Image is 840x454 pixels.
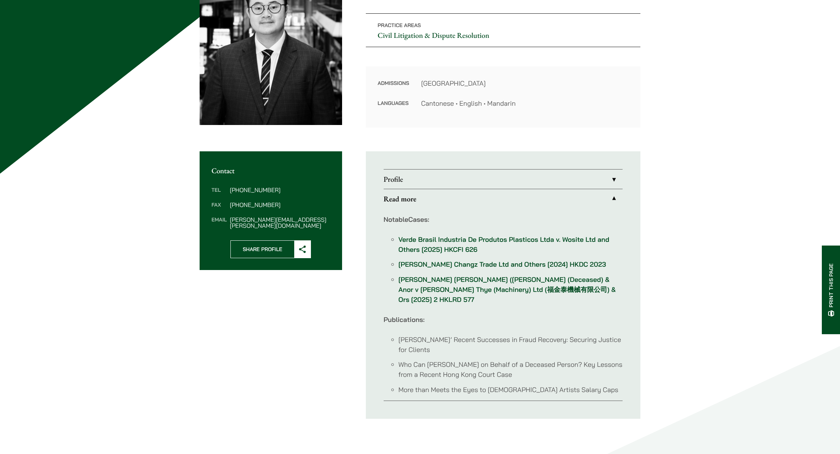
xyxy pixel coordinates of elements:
[378,30,489,40] a: Civil Litigation & Dispute Resolution
[421,98,629,108] dd: Cantonese • English • Mandarin
[211,187,227,202] dt: Tel
[384,189,623,208] a: Read more
[230,217,330,228] dd: [PERSON_NAME][EMAIL_ADDRESS][PERSON_NAME][DOMAIN_NAME]
[384,208,623,401] div: Read more
[398,335,623,355] li: [PERSON_NAME]’ Recent Successes in Fraud Recovery: Securing Justice for Clients
[231,241,294,258] span: Share Profile
[211,202,227,217] dt: Fax
[230,187,330,193] dd: [PHONE_NUMBER]
[230,240,311,258] button: Share Profile
[384,170,623,189] a: Profile
[378,22,421,29] span: Practice Areas
[378,98,409,108] dt: Languages
[398,385,623,395] li: More than Meets the Eyes to [DEMOGRAPHIC_DATA] Artists Salary Caps
[384,215,429,224] strong: Cases:
[398,275,616,304] a: [PERSON_NAME] [PERSON_NAME] ([PERSON_NAME] (Deceased) & Anor v [PERSON_NAME] Thye (Machinery) Ltd...
[384,215,408,224] strong: Notable
[421,78,629,88] dd: [GEOGRAPHIC_DATA]
[398,260,606,269] a: [PERSON_NAME] Changz Trade Ltd and Others [2024] HKDC 2023
[378,78,409,98] dt: Admissions
[384,194,416,204] strong: Read more
[230,202,330,208] dd: [PHONE_NUMBER]
[384,315,425,324] strong: Publications:
[211,166,330,175] h2: Contact
[398,359,623,379] li: Who Can [PERSON_NAME] on Behalf of a Deceased Person? Key Lessons from a Recent Hong Kong Court Case
[398,235,609,254] a: Verde Brasil Industria De Produtos Plasticos Ltda v. Wosite Ltd and Others [2025] HKCFI 626
[211,217,227,228] dt: Email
